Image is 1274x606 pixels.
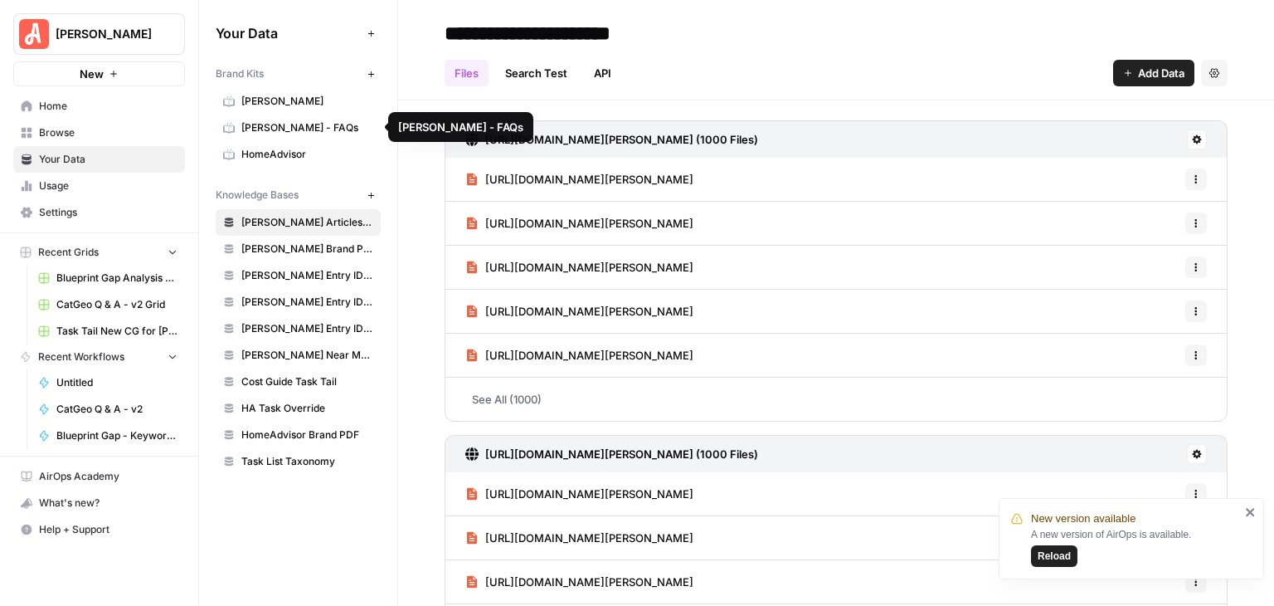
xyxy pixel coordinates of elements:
a: [PERSON_NAME] [216,88,381,115]
span: [PERSON_NAME] Brand PDF [241,242,373,257]
span: AirOps Academy [39,469,177,484]
a: [PERSON_NAME] Brand PDF [216,236,381,262]
a: Untitled [31,369,185,396]
span: Your Data [39,152,177,167]
a: [URL][DOMAIN_NAME][PERSON_NAME] [465,516,693,560]
a: Home [13,93,185,120]
span: Browse [39,125,177,140]
h3: [URL][DOMAIN_NAME][PERSON_NAME] (1000 Files) [485,131,758,148]
a: [URL][DOMAIN_NAME][PERSON_NAME] [465,334,693,377]
span: HomeAdvisor Brand PDF [241,428,373,442]
span: [URL][DOMAIN_NAME][PERSON_NAME] [485,574,693,590]
span: Untitled [56,375,177,390]
button: New [13,61,185,86]
span: Brand Kits [216,66,264,81]
span: [PERSON_NAME] [56,26,156,42]
span: [PERSON_NAME] Entry IDs: Questions [241,295,373,310]
a: Settings [13,199,185,226]
a: CatGeo Q & A - v2 [31,396,185,423]
span: Task Tail New CG for [PERSON_NAME] Grid [56,324,177,339]
span: [PERSON_NAME] Entry IDs: Location [241,268,373,283]
span: Help + Support [39,522,177,537]
span: Recent Grids [38,245,99,260]
a: Files [445,60,489,86]
span: Blueprint Gap - Keyword Idea Generator [56,428,177,443]
span: CatGeo Q & A - v2 [56,402,177,417]
a: [URL][DOMAIN_NAME][PERSON_NAME] (1000 Files) [465,121,758,158]
a: Cost Guide Task Tail [216,369,381,395]
a: Search Test [495,60,577,86]
span: [URL][DOMAIN_NAME][PERSON_NAME] [485,347,693,364]
a: [PERSON_NAME] Near Me Sitemap [216,342,381,369]
span: Cost Guide Task Tail [241,374,373,389]
span: [URL][DOMAIN_NAME][PERSON_NAME] [485,303,693,320]
a: Blueprint Gap - Keyword Idea Generator [31,423,185,449]
a: [PERSON_NAME] Articles Sitemaps [216,209,381,236]
button: Workspace: Angi [13,13,185,55]
span: [PERSON_NAME] Articles Sitemaps [241,215,373,230]
a: Blueprint Gap Analysis Grid [31,265,185,291]
a: [URL][DOMAIN_NAME][PERSON_NAME] [465,560,693,604]
a: [PERSON_NAME] Entry IDs: Questions [216,289,381,315]
button: Recent Grids [13,240,185,265]
span: Usage [39,178,177,193]
a: HA Task Override [216,395,381,422]
span: Add Data [1138,65,1184,81]
a: See All (1000) [445,378,1228,421]
div: [PERSON_NAME] - FAQs [398,119,523,135]
span: Knowledge Bases [216,188,299,203]
span: Home [39,99,177,114]
span: [URL][DOMAIN_NAME][PERSON_NAME] [485,530,693,546]
span: Reload [1038,549,1071,564]
span: HA Task Override [241,401,373,416]
span: Your Data [216,23,361,43]
span: [URL][DOMAIN_NAME][PERSON_NAME] [485,215,693,232]
a: [URL][DOMAIN_NAME][PERSON_NAME] [465,290,693,333]
a: [URL][DOMAIN_NAME][PERSON_NAME] [465,246,693,289]
a: Browse [13,120,185,146]
span: [PERSON_NAME] Entry IDs: Unified Task [241,321,373,336]
span: CatGeo Q & A - v2 Grid [56,297,177,312]
a: API [584,60,621,86]
a: [PERSON_NAME] - FAQs [216,115,381,141]
a: [PERSON_NAME] Entry IDs: Unified Task [216,315,381,342]
span: [PERSON_NAME] Near Me Sitemap [241,348,373,363]
span: [PERSON_NAME] [241,94,373,109]
a: [URL][DOMAIN_NAME][PERSON_NAME] (1000 Files) [465,436,758,472]
span: Blueprint Gap Analysis Grid [56,271,177,286]
span: [URL][DOMAIN_NAME][PERSON_NAME] [485,486,693,502]
span: New [80,66,104,82]
span: [URL][DOMAIN_NAME][PERSON_NAME] [485,171,693,188]
span: Settings [39,205,177,220]
a: [URL][DOMAIN_NAME][PERSON_NAME] [465,202,693,245]
span: Task List Taxonomy [241,454,373,469]
a: [URL][DOMAIN_NAME][PERSON_NAME] [465,472,693,516]
button: Reload [1031,545,1077,567]
button: What's new? [13,490,185,516]
span: [URL][DOMAIN_NAME][PERSON_NAME] [485,259,693,276]
a: [URL][DOMAIN_NAME][PERSON_NAME] [465,158,693,201]
span: Recent Workflows [38,349,124,364]
button: Recent Workflows [13,345,185,369]
button: Add Data [1113,60,1194,86]
a: Usage [13,173,185,199]
a: [PERSON_NAME] Entry IDs: Location [216,262,381,289]
a: Task Tail New CG for [PERSON_NAME] Grid [31,318,185,345]
a: CatGeo Q & A - v2 Grid [31,291,185,318]
span: HomeAdvisor [241,147,373,162]
button: Help + Support [13,516,185,543]
a: Task List Taxonomy [216,448,381,475]
a: AirOps Academy [13,463,185,490]
img: Angi Logo [19,19,49,49]
a: Your Data [13,146,185,173]
span: [PERSON_NAME] - FAQs [241,120,373,135]
span: New version available [1031,511,1135,527]
h3: [URL][DOMAIN_NAME][PERSON_NAME] (1000 Files) [485,446,758,462]
a: HomeAdvisor Brand PDF [216,422,381,448]
div: What's new? [14,491,184,516]
a: HomeAdvisor [216,141,381,168]
button: close [1245,506,1257,519]
div: A new version of AirOps is available. [1031,527,1240,567]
